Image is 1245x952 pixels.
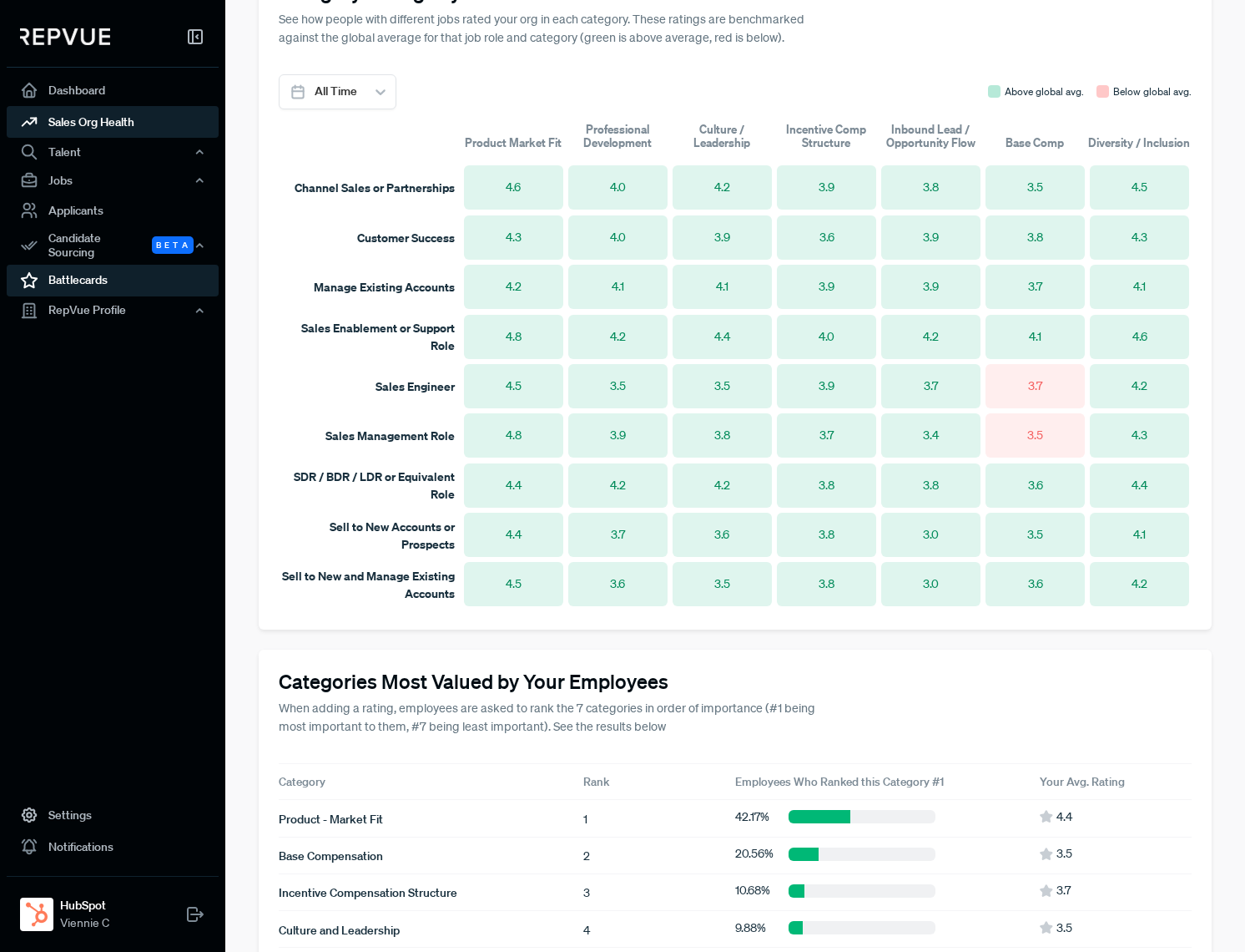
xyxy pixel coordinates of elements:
span: 42.17 % [735,808,769,826]
span: 4.2 [714,477,730,494]
span: Your Avg. Rating [1040,774,1125,789]
span: 3.7 [924,377,938,395]
h4: Categories Most Valued by Your Employees [279,670,1192,694]
span: Sales Management Role [325,428,455,443]
span: Culture / Leadership [670,123,774,150]
span: 4.2 [506,278,522,296]
span: 3.8 [819,575,834,593]
div: Above global avg. [1005,84,1084,99]
span: 4.2 [610,328,626,346]
span: 3.4 [923,427,939,444]
span: 4.5 [506,575,522,593]
span: Product - Market Fit [279,812,383,827]
span: SDR / BDR / LDR or Equivalent Role [294,468,455,502]
span: 4.6 [1132,328,1147,346]
p: See how people with different jobs rated your org in each category. These ratings are benchmarked... [279,11,826,47]
a: Settings [7,799,219,831]
span: Sales Engineer [376,378,455,394]
span: 4.8 [506,427,522,444]
div: Candidate Sourcing [7,226,219,265]
span: 4.0 [819,328,834,346]
span: 3.9 [923,229,939,246]
span: 3.7 [611,526,625,544]
span: 4.4 [714,328,730,346]
span: 3.8 [819,477,834,494]
button: Jobs [7,166,219,195]
span: 3.8 [923,477,939,494]
span: 4.3 [506,229,522,246]
a: Notifications [7,831,219,863]
span: Culture and Leadership [279,923,400,938]
span: Incentive Compensation Structure [279,885,457,900]
a: Dashboard [7,74,219,106]
span: 3.5 [1056,845,1072,863]
span: 1 [583,812,587,827]
span: 9.88 % [735,919,766,937]
span: 4.1 [716,278,728,296]
span: Sell to New and Manage Existing Accounts [282,568,455,601]
span: 20.56 % [735,845,774,863]
span: 3.5 [1027,526,1043,544]
span: 4.5 [1132,179,1147,196]
span: 3.7 [1028,377,1042,395]
span: Product Market Fit [465,136,562,149]
span: Inbound Lead / Opportunity Flow [879,123,983,150]
span: 4.2 [1132,377,1147,395]
span: Channel Sales or Partnerships [295,180,455,195]
a: Sales Org Health [7,106,219,138]
span: 3.7 [1056,882,1071,899]
span: 4.2 [610,477,626,494]
button: Candidate Sourcing Beta [7,226,219,265]
span: 3.6 [714,526,729,544]
span: 3.6 [1028,477,1043,494]
a: Battlecards [7,265,219,296]
span: 3.6 [1028,575,1043,593]
span: Rank [583,774,609,789]
span: 3.5 [714,377,730,395]
a: HubSpotHubSpotViennie C [7,876,219,939]
span: 3.8 [1027,229,1043,246]
span: Incentive Comp Structure [774,123,879,150]
span: 3.5 [1027,179,1043,196]
img: RepVue [20,28,110,45]
span: 4.2 [714,179,730,196]
span: 3.5 [1056,919,1072,937]
span: 3 [583,885,590,900]
span: 4.1 [1133,526,1146,544]
span: 4.0 [610,229,626,246]
span: Customer Success [357,230,455,246]
span: 3.9 [610,427,626,444]
span: 3.8 [819,526,834,544]
span: 4.3 [1132,229,1147,246]
span: 4.1 [1029,328,1041,346]
span: 4.4 [1132,477,1147,494]
img: HubSpot [23,901,50,928]
span: 3.9 [819,179,834,196]
span: 3.0 [923,526,939,544]
span: 3.5 [610,377,626,395]
span: 4.0 [610,179,626,196]
span: 4.4 [506,526,522,544]
button: RepVue Profile [7,296,219,325]
span: 4.8 [506,328,522,346]
span: 4.4 [1056,808,1072,826]
span: Beta [152,236,194,254]
span: 3.6 [610,575,625,593]
span: 4.6 [506,179,521,196]
span: 4.2 [1132,575,1147,593]
a: Applicants [7,195,219,226]
span: 4 [583,923,590,938]
span: Viennie C [60,914,109,932]
span: 3.0 [923,575,939,593]
span: 3.8 [923,179,939,196]
span: Category [279,774,325,789]
div: Talent [7,138,219,166]
span: Professional Development [566,123,670,150]
span: 4.2 [923,328,939,346]
span: Employees Who Ranked this Category #1 [735,774,944,789]
div: Below global avg. [1113,84,1192,99]
span: Diversity / Inclusion [1088,136,1190,149]
span: 3.5 [1027,427,1043,444]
